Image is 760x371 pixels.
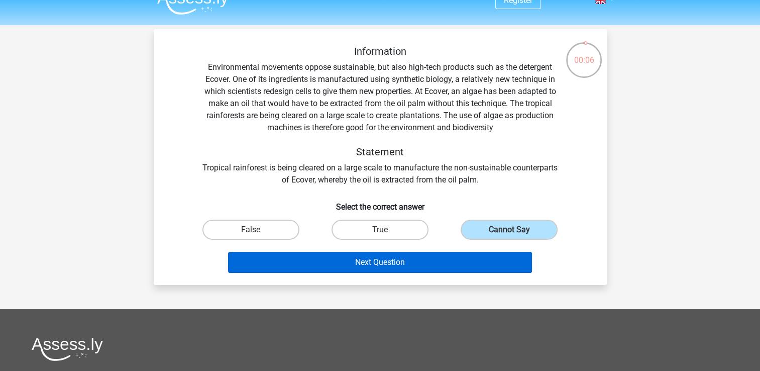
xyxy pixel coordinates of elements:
div: Environmental movements oppose sustainable, but also high-tech products such as the detergent Eco... [170,45,591,186]
img: Assessly logo [32,337,103,361]
h5: Statement [202,146,559,158]
label: Cannot Say [461,220,558,240]
label: False [202,220,299,240]
h5: Information [202,45,559,57]
div: 00:06 [565,41,603,66]
h6: Select the correct answer [170,194,591,212]
button: Next Question [228,252,532,273]
label: True [332,220,428,240]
